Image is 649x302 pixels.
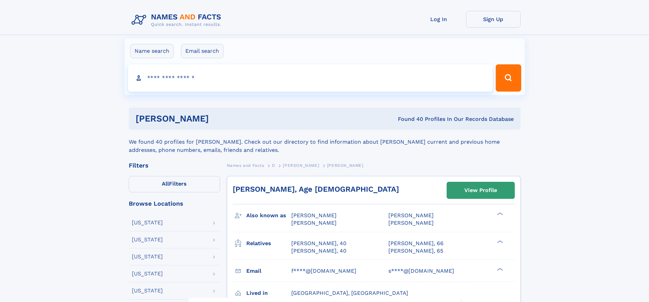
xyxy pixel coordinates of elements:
[129,11,227,29] img: Logo Names and Facts
[327,163,364,168] span: [PERSON_NAME]
[283,163,319,168] span: [PERSON_NAME]
[129,162,220,169] div: Filters
[132,271,163,276] div: [US_STATE]
[447,182,514,198] a: View Profile
[246,265,291,277] h3: Email
[303,115,514,123] div: Found 40 Profiles In Our Records Database
[132,237,163,242] div: [US_STATE]
[128,64,493,92] input: search input
[233,185,399,193] a: [PERSON_NAME], Age [DEMOGRAPHIC_DATA]
[246,210,291,221] h3: Also known as
[162,180,169,187] span: All
[291,212,337,219] span: [PERSON_NAME]
[246,238,291,249] h3: Relatives
[495,239,504,244] div: ❯
[412,11,466,28] a: Log In
[132,220,163,225] div: [US_STATE]
[130,44,174,58] label: Name search
[283,161,319,170] a: [PERSON_NAME]
[464,182,497,198] div: View Profile
[136,114,304,123] h1: [PERSON_NAME]
[272,163,275,168] span: D
[227,161,264,170] a: Names and Facts
[291,247,346,255] a: [PERSON_NAME], 40
[496,64,521,92] button: Search Button
[129,201,220,207] div: Browse Locations
[132,254,163,259] div: [US_STATE]
[388,220,434,226] span: [PERSON_NAME]
[388,240,444,247] a: [PERSON_NAME], 66
[132,288,163,293] div: [US_STATE]
[495,212,504,216] div: ❯
[246,287,291,299] h3: Lived in
[129,130,521,154] div: We found 40 profiles for [PERSON_NAME]. Check out our directory to find information about [PERSON...
[495,267,504,271] div: ❯
[291,290,408,296] span: [GEOGRAPHIC_DATA], [GEOGRAPHIC_DATA]
[291,240,346,247] a: [PERSON_NAME], 40
[466,11,521,28] a: Sign Up
[272,161,275,170] a: D
[129,176,220,192] label: Filters
[291,220,337,226] span: [PERSON_NAME]
[181,44,223,58] label: Email search
[388,247,443,255] a: [PERSON_NAME], 65
[388,212,434,219] span: [PERSON_NAME]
